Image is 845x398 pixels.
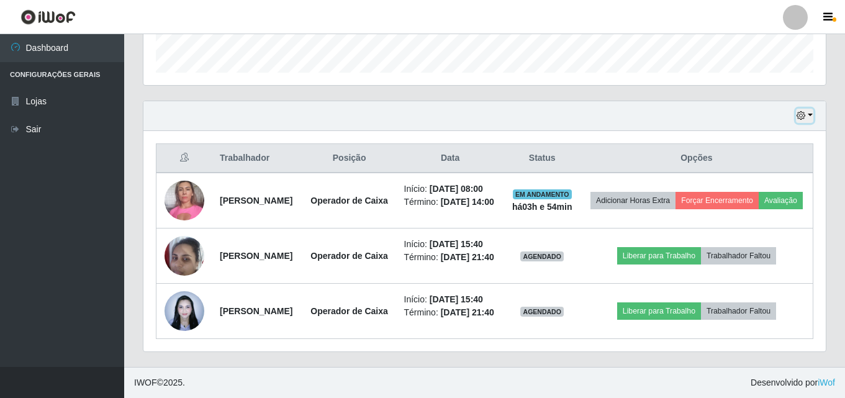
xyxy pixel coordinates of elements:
strong: [PERSON_NAME] [220,306,292,316]
button: Forçar Encerramento [676,192,759,209]
strong: [PERSON_NAME] [220,251,292,261]
span: EM ANDAMENTO [513,189,572,199]
li: Término: [404,196,497,209]
button: Trabalhador Faltou [701,247,776,265]
strong: Operador de Caixa [310,196,388,206]
button: Avaliação [759,192,803,209]
li: Início: [404,238,497,251]
span: Desenvolvido por [751,376,835,389]
time: [DATE] 21:40 [441,252,494,262]
span: AGENDADO [520,307,564,317]
time: [DATE] 21:40 [441,307,494,317]
span: © 2025 . [134,376,185,389]
th: Status [504,144,581,173]
button: Adicionar Horas Extra [590,192,676,209]
strong: [PERSON_NAME] [220,196,292,206]
img: CoreUI Logo [20,9,76,25]
li: Início: [404,293,497,306]
th: Opções [581,144,813,173]
li: Término: [404,251,497,264]
th: Posição [302,144,397,173]
li: Término: [404,306,497,319]
strong: Operador de Caixa [310,306,388,316]
span: AGENDADO [520,251,564,261]
button: Liberar para Trabalho [617,302,701,320]
time: [DATE] 15:40 [430,239,483,249]
time: [DATE] 15:40 [430,294,483,304]
button: Trabalhador Faltou [701,302,776,320]
strong: há 03 h e 54 min [512,202,572,212]
th: Trabalhador [212,144,302,173]
span: IWOF [134,378,157,387]
img: 1742846870859.jpeg [165,284,204,337]
time: [DATE] 14:00 [441,197,494,207]
th: Data [397,144,504,173]
img: 1658953242663.jpeg [165,229,204,282]
button: Liberar para Trabalho [617,247,701,265]
a: iWof [818,378,835,387]
time: [DATE] 08:00 [430,184,483,194]
li: Início: [404,183,497,196]
img: 1689780238947.jpeg [165,174,204,227]
strong: Operador de Caixa [310,251,388,261]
